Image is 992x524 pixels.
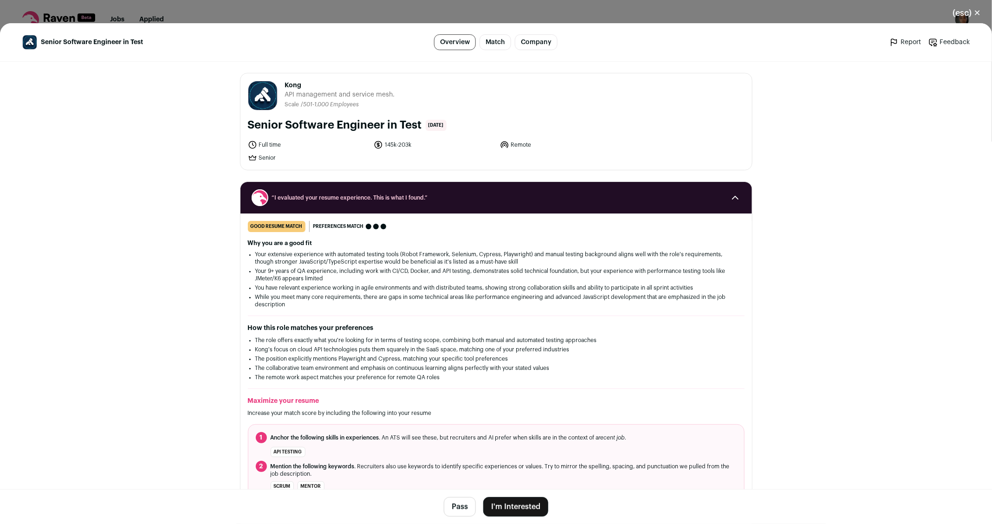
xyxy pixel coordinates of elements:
button: I'm Interested [483,497,548,517]
span: API management and service mesh. [285,90,395,99]
li: Your extensive experience with automated testing tools (Robot Framework, Selenium, Cypress, Playw... [255,251,737,265]
img: dc61dda9df961c8214021f7fd4c393edcfcdcea67cd10482448086facf472bcd.jpg [248,81,277,110]
i: recent job. [599,435,627,440]
li: API testing [271,447,305,457]
h1: Senior Software Engineer in Test [248,118,422,133]
h2: How this role matches your preferences [248,323,745,333]
li: Senior [248,153,369,162]
li: mentor [298,481,324,492]
li: scrum [271,481,294,492]
a: Report [889,38,921,47]
p: Increase your match score by including the following into your resume [248,409,745,417]
li: The position explicitly mentions Playwright and Cypress, matching your specific tool preferences [255,355,737,362]
span: Mention the following keywords [271,464,355,469]
li: The collaborative team environment and emphasis on continuous learning aligns perfectly with your... [255,364,737,372]
span: . An ATS will see these, but recruiters and AI prefer when skills are in the context of a [271,434,627,441]
a: Feedback [928,38,970,47]
li: The remote work aspect matches your preference for remote QA roles [255,374,737,381]
li: 145k-203k [374,140,494,149]
li: / [301,101,359,108]
span: 501-1,000 Employees [304,102,359,107]
a: Overview [434,34,476,50]
li: Full time [248,140,369,149]
li: While you meet many core requirements, there are gaps in some technical areas like performance en... [255,293,737,308]
a: Company [515,34,558,50]
div: good resume match [248,221,305,232]
span: 1 [256,432,267,443]
span: [DATE] [426,120,447,131]
span: “I evaluated your resume experience. This is what I found.” [272,194,720,201]
h2: Maximize your resume [248,396,745,406]
li: Scale [285,101,301,108]
span: . Recruiters also use keywords to identify specific experiences or values. Try to mirror the spel... [271,463,737,478]
li: Your 9+ years of QA experience, including work with CI/CD, Docker, and API testing, demonstrates ... [255,267,737,282]
h2: Why you are a good fit [248,239,745,247]
button: Pass [444,497,476,517]
button: Close modal [942,3,992,23]
span: 2 [256,461,267,472]
span: Anchor the following skills in experiences [271,435,379,440]
span: Preferences match [313,222,364,231]
li: Kong's focus on cloud API technologies puts them squarely in the SaaS space, matching one of your... [255,346,737,353]
li: The role offers exactly what you're looking for in terms of testing scope, combining both manual ... [255,336,737,344]
li: Remote [500,140,621,149]
a: Match [480,34,511,50]
span: Senior Software Engineer in Test [41,38,143,47]
img: dc61dda9df961c8214021f7fd4c393edcfcdcea67cd10482448086facf472bcd.jpg [23,35,37,49]
span: Kong [285,81,395,90]
li: You have relevant experience working in agile environments and with distributed teams, showing st... [255,284,737,291]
